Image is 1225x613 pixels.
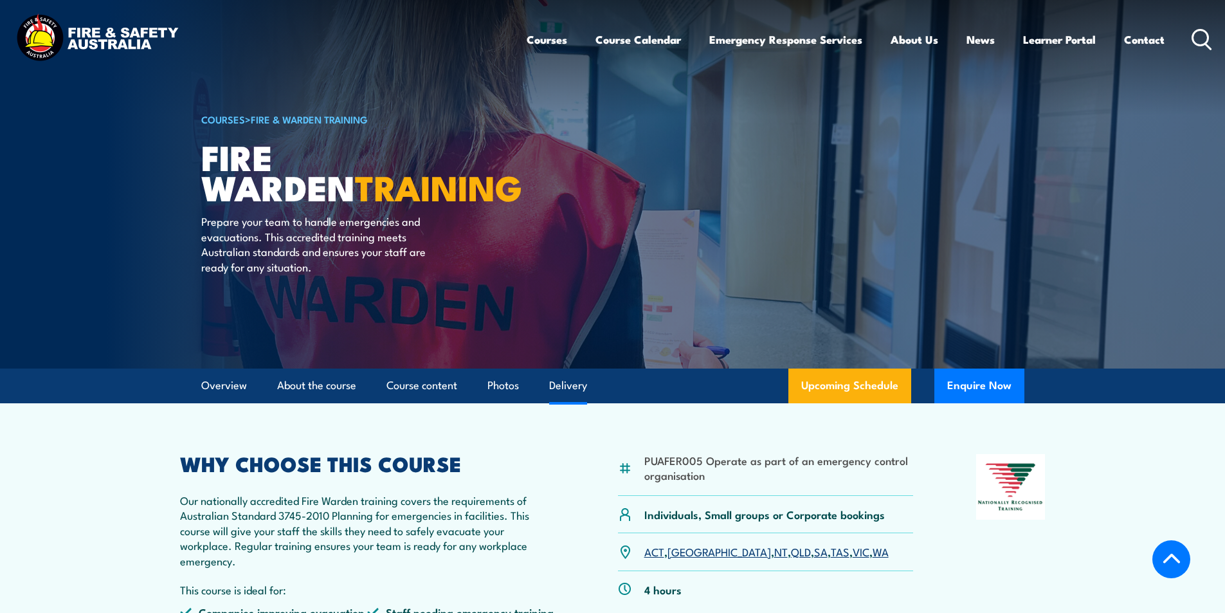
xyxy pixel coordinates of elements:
a: Photos [487,369,519,403]
a: News [966,23,995,57]
a: [GEOGRAPHIC_DATA] [667,544,771,559]
a: Delivery [549,369,587,403]
a: TAS [831,544,849,559]
a: SA [814,544,828,559]
p: This course is ideal for: [180,582,556,597]
p: 4 hours [644,582,682,597]
a: QLD [791,544,811,559]
img: Nationally Recognised Training logo. [976,454,1046,520]
p: , , , , , , , [644,544,889,559]
a: Emergency Response Services [709,23,862,57]
a: Contact [1124,23,1165,57]
button: Enquire Now [934,369,1024,403]
a: Courses [527,23,567,57]
a: WA [873,544,889,559]
p: Our nationally accredited Fire Warden training covers the requirements of Australian Standard 374... [180,493,556,568]
a: Course content [386,369,457,403]
p: Prepare your team to handle emergencies and evacuations. This accredited training meets Australia... [201,214,436,274]
a: Upcoming Schedule [788,369,911,403]
a: NT [774,544,788,559]
a: VIC [853,544,869,559]
strong: TRAINING [355,160,522,213]
p: Individuals, Small groups or Corporate bookings [644,507,885,522]
li: PUAFER005 Operate as part of an emergency control organisation [644,453,914,483]
a: Learner Portal [1023,23,1096,57]
a: Course Calendar [595,23,681,57]
a: About Us [891,23,938,57]
a: ACT [644,544,664,559]
a: COURSES [201,112,245,126]
h6: > [201,111,519,127]
a: Overview [201,369,247,403]
h2: WHY CHOOSE THIS COURSE [180,454,556,472]
a: About the course [277,369,356,403]
h1: Fire Warden [201,142,519,201]
a: Fire & Warden Training [251,112,368,126]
